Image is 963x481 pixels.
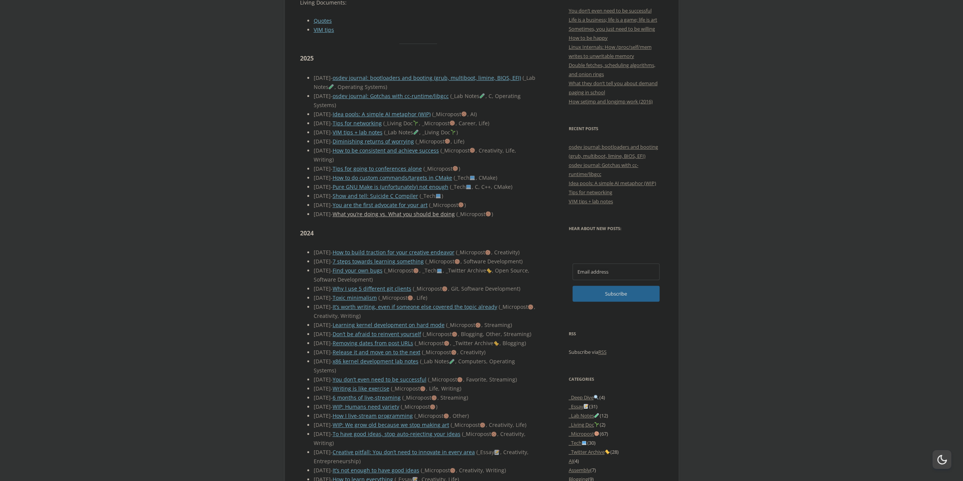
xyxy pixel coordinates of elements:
span: _Tech [420,192,443,199]
span: - [331,403,333,410]
span: - [331,129,333,136]
a: Tips for going to conferences alone [333,165,422,172]
a: Double fetches, scheduling algorithms, and onion rings [569,62,655,78]
a: _Micropost [569,430,600,437]
span: ) [510,321,512,328]
span: [DATE] [314,258,333,265]
img: 🍪 [491,431,496,437]
h3: Recent Posts [569,124,663,133]
span: ) [436,403,437,410]
img: 🌱 [594,422,599,427]
li: (4) [569,393,663,402]
span: - [331,349,333,356]
span: _Micropost , Creativity, Life, Writing [314,147,516,163]
span: [DATE] [314,147,333,154]
img: 🍪 [485,250,490,255]
span: ) [521,258,522,265]
span: ) [371,276,373,283]
img: 🐤 [605,449,610,454]
span: - [331,192,333,199]
img: 💻 [582,440,587,445]
span: ( [423,165,425,172]
span: ) [462,138,464,145]
a: Life is a business; life is a game; life is art [569,16,657,23]
span: _Micropost , Other [414,412,469,419]
a: How setjmp and longjmp work (2016) [569,98,653,105]
a: How to build traction for your creative endeavor [333,249,454,256]
span: _Micropost , Creativity [422,349,485,356]
span: [DATE] [314,201,333,209]
p: Subscribe via [569,347,663,356]
img: 🍪 [480,422,485,428]
li: (12) [569,411,663,420]
span: ) [385,83,387,90]
a: _Essay [569,403,589,410]
a: Show and tell: Suicide C Compiler [333,192,418,199]
span: ) [332,156,334,163]
img: 🧪 [328,84,334,89]
span: [DATE] [314,183,333,190]
img: 🍪 [485,211,491,216]
a: osdev journal: bootloaders and booting (grub, multiboot, limine, BIOS, EFI) [569,143,658,159]
span: - [331,385,333,392]
a: You are the first advocate for your art [333,201,428,209]
span: ( [420,358,422,365]
a: Toxic minimalism [333,294,377,301]
span: _Micropost , Software Development [425,258,523,265]
span: _Micropost , Favorite, Streaming [428,376,517,383]
span: - [331,174,333,181]
span: - [331,258,333,265]
a: Linux Internals: How /proc/self/mem writes to unwritable memory [569,44,652,59]
span: ) [524,421,526,428]
span: [DATE] [314,339,333,347]
span: _Lab Notes , Operating Systems [314,74,535,90]
a: To have good ideas, stop auto-rejecting your ideas [333,430,460,437]
img: 🌱 [413,120,418,126]
img: 💻 [470,175,475,180]
a: It’s not enough to have good ideas [333,467,419,474]
span: ( [413,285,414,292]
a: Idea pools: A simple AI metaphor (WIP) [333,111,431,118]
span: ) [518,249,519,256]
span: [DATE] [314,92,333,100]
li: (28) [569,447,663,456]
span: ( [384,129,386,136]
a: Tips for networking [569,189,612,196]
span: [DATE] [314,174,333,181]
span: ( [450,183,451,190]
span: _Living Doc , _Micropost , Career, Life [383,120,489,127]
span: _Micropost , Creativity [456,249,520,256]
img: 🍪 [451,350,456,355]
span: - [331,147,333,154]
span: ) [475,111,476,118]
li: (67) [569,429,663,438]
li: (2) [569,420,663,429]
a: Tips for networking [333,120,382,127]
a: 6 months of live-streaming [333,394,401,401]
img: 🧪 [594,413,599,418]
span: _Micropost , Life [415,138,464,145]
span: ( [423,330,424,338]
span: ( [440,147,442,154]
a: _Tech [569,439,587,446]
span: ) [510,183,512,190]
span: _Micropost [423,165,460,172]
span: ) [456,129,457,136]
span: [DATE] [314,111,333,118]
button: Subscribe [573,286,660,302]
h3: RSS [569,329,663,338]
span: _Tech , C, C++, CMake [450,183,512,190]
span: ) [332,439,334,447]
img: 🍪 [450,468,455,473]
a: Why I use 5 different git clients [333,285,411,292]
span: ) [359,458,361,465]
a: Sometimes, you just need to be willing [569,25,655,32]
span: ) [458,165,460,172]
img: 🍪 [444,341,449,346]
span: - [331,165,333,172]
span: _Micropost , Git, Software Development [413,285,520,292]
span: ( [428,376,429,383]
span: _Tech , CMake [454,174,497,181]
span: - [331,358,333,365]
